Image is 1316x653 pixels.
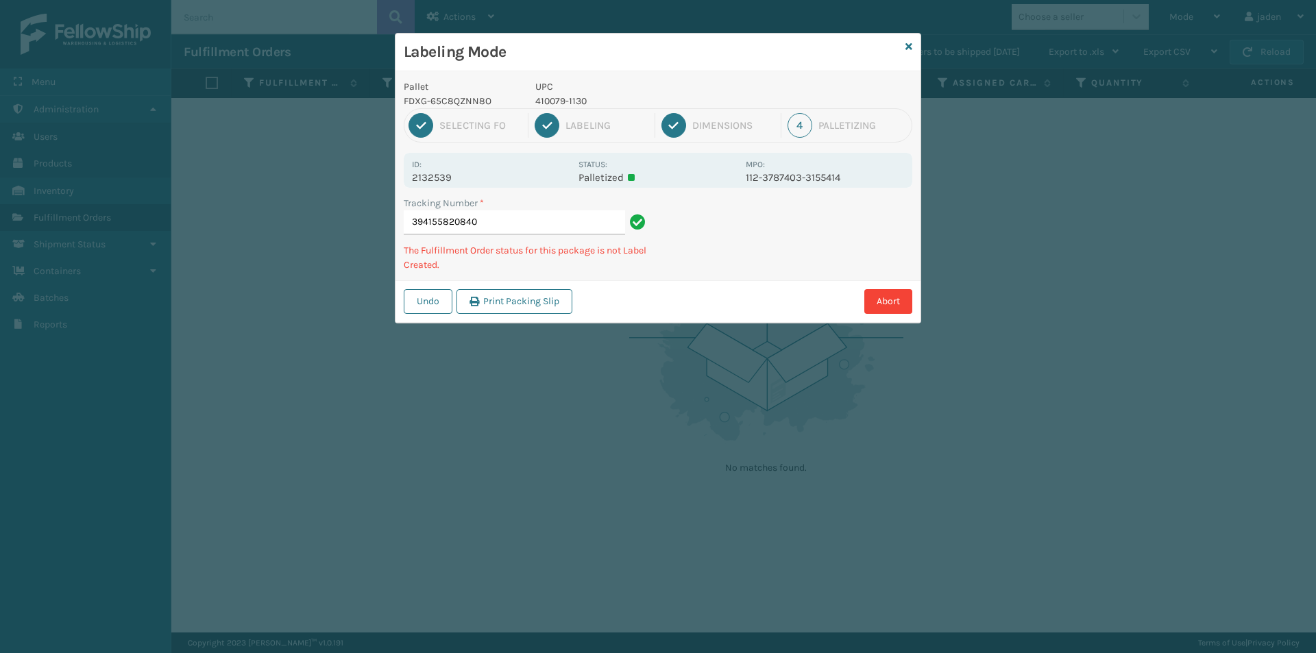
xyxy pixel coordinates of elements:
[788,113,812,138] div: 4
[404,196,484,210] label: Tracking Number
[578,171,737,184] p: Palletized
[661,113,686,138] div: 3
[412,171,570,184] p: 2132539
[535,94,738,108] p: 410079-1130
[404,94,519,108] p: FDXG-65C8QZNN8O
[404,79,519,94] p: Pallet
[412,160,422,169] label: Id:
[409,113,433,138] div: 1
[535,113,559,138] div: 2
[578,160,607,169] label: Status:
[692,119,775,132] div: Dimensions
[746,171,904,184] p: 112-3787403-3155414
[456,289,572,314] button: Print Packing Slip
[404,289,452,314] button: Undo
[439,119,522,132] div: Selecting FO
[404,42,900,62] h3: Labeling Mode
[404,243,650,272] p: The Fulfillment Order status for this package is not Label Created.
[535,79,738,94] p: UPC
[746,160,765,169] label: MPO:
[818,119,907,132] div: Palletizing
[565,119,648,132] div: Labeling
[864,289,912,314] button: Abort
